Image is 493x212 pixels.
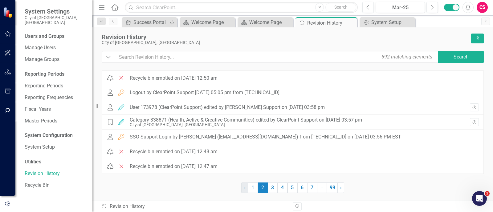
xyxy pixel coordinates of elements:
[25,44,86,51] a: Manage Users
[25,132,86,139] div: System Configuration
[25,82,86,90] a: Reporting Periods
[485,191,490,196] span: 1
[130,75,218,81] div: Recycle bin emptied on [DATE] 12:50 am
[25,158,86,166] div: Utilities
[25,182,86,189] a: Recycle Bin
[25,94,86,101] a: Reporting Frequencies
[25,170,86,177] a: Revision History
[130,105,325,110] div: User 173978 (ClearPoint Support) edited by [PERSON_NAME] Support on [DATE] 03:58 pm
[25,71,86,78] div: Reporting Periods
[25,106,86,113] a: Fiscal Years
[307,19,356,27] div: Revision History
[325,3,356,12] button: Search
[307,182,317,193] a: 7
[258,182,268,193] span: 2
[249,18,291,26] div: Welcome Page
[25,118,86,125] a: Master Periods
[25,56,86,63] a: Manage Groups
[123,18,168,26] a: Success Portal
[25,15,86,25] small: City of [GEOGRAPHIC_DATA], [GEOGRAPHIC_DATA]
[130,134,401,140] div: SSO Support Login by [PERSON_NAME] ([EMAIL_ADDRESS][DOMAIN_NAME]) from [TECHNICAL_ID] on [DATE] 0...
[278,182,287,193] a: 4
[477,2,488,13] button: CS
[130,90,279,95] div: Logout by ClearPoint Support [DATE] 05:05 pm from [TECHNICAL_ID]
[438,51,484,63] button: Search
[248,182,258,193] a: 1
[133,18,168,26] div: Success Portal
[181,18,234,26] a: Welcome Page
[340,185,342,190] span: ›
[472,191,487,206] iframe: Intercom live chat
[371,18,414,26] div: System Setup
[334,5,348,10] span: Search
[3,7,14,18] img: ClearPoint Strategy
[115,51,439,63] input: Search Revision History...
[191,18,234,26] div: Welcome Page
[101,203,288,210] div: Revision History
[102,34,468,40] div: Revision History
[378,4,423,11] div: Mar-25
[130,149,218,154] div: Recycle bin emptied on [DATE] 12:48 am
[130,122,362,127] div: City of [GEOGRAPHIC_DATA], [GEOGRAPHIC_DATA]
[25,8,86,15] span: System Settings
[102,40,468,45] div: City of [GEOGRAPHIC_DATA], [GEOGRAPHIC_DATA]
[239,18,291,26] a: Welcome Page
[25,144,86,151] a: System Setup
[125,2,358,13] input: Search ClearPoint...
[130,164,218,169] div: Recycle bin emptied on [DATE] 12:47 am
[287,182,297,193] a: 5
[25,33,86,40] div: Users and Groups
[297,182,307,193] a: 6
[268,182,278,193] a: 3
[380,52,434,62] div: 692 matching elements
[361,18,414,26] a: System Setup
[327,182,338,193] a: 99
[244,185,246,190] span: ‹
[130,117,362,123] div: Category 338871 (Health, Active & Creative Communities) edited by ClearPoint Support on [DATE] 03...
[376,2,425,13] button: Mar-25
